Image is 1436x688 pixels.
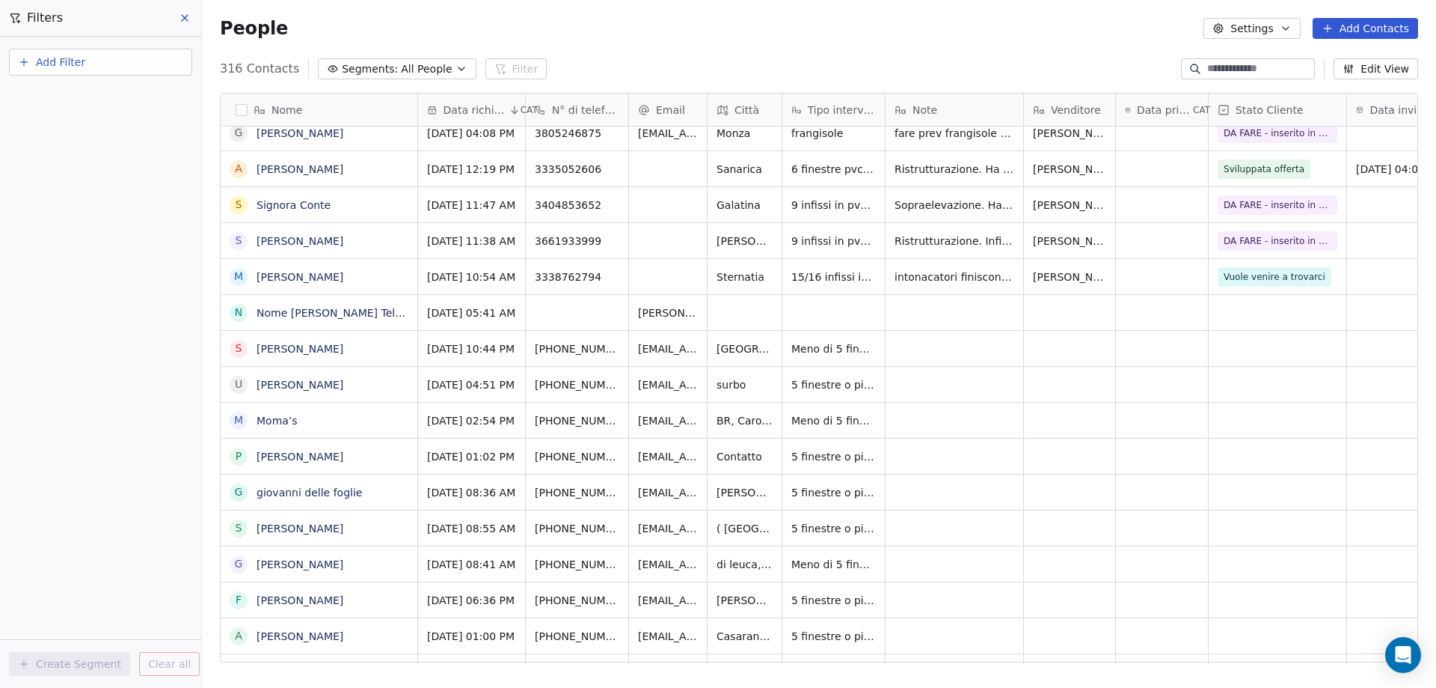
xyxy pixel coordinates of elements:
[638,485,698,500] span: [EMAIL_ADDRESS][DOMAIN_NAME]
[638,126,698,141] span: [EMAIL_ADDRESS][DOMAIN_NAME]
[257,487,362,499] a: giovanni delle foglie
[717,270,764,284] span: Sternatia
[236,233,242,249] div: S
[235,377,242,392] div: U
[1033,162,1106,177] span: [PERSON_NAME]
[427,629,515,644] span: [DATE] 01:00 PM
[257,594,343,606] a: [PERSON_NAME]
[535,629,619,644] span: [PHONE_NUMBER]
[427,270,515,284] span: [DATE] 10:54 AM
[1236,103,1304,118] span: Stato Cliente
[535,341,619,356] span: [PHONE_NUMBER]
[535,485,619,500] span: [PHONE_NUMBER]
[220,17,288,40] span: People
[1385,637,1421,673] div: Open Intercom Messenger
[791,234,876,249] span: 9 infissi in pvc o all. + zanzariere + avvolgibili
[717,449,762,464] span: Contatto
[235,484,243,500] div: g
[717,234,773,249] span: [PERSON_NAME]
[791,162,876,177] span: 6 finestre pvc bianco
[535,413,619,428] span: [PHONE_NUMBER]
[257,235,343,247] a: [PERSON_NAME]
[535,377,619,392] span: [PHONE_NUMBER]
[791,521,876,536] span: 5 finestre o più di 5
[717,521,773,536] span: ( [GEOGRAPHIC_DATA] ), [GEOGRAPHIC_DATA]
[485,58,547,79] button: Filter
[235,125,243,141] div: G
[791,377,876,392] span: 5 finestre o più di 5
[638,593,698,608] span: [EMAIL_ADDRESS][DOMAIN_NAME]
[717,485,773,500] span: [PERSON_NAME]
[717,413,773,428] span: BR, Carovigno
[1051,103,1101,118] span: Venditore
[235,161,242,177] div: A
[791,593,876,608] span: 5 finestre o più di 5
[257,127,343,139] a: [PERSON_NAME]
[257,163,343,175] a: [PERSON_NAME]
[427,377,515,392] span: [DATE] 04:51 PM
[782,94,885,126] div: Tipo intervento
[717,593,773,608] span: [PERSON_NAME]
[427,521,515,536] span: [DATE] 08:55 AM
[808,103,876,118] span: Tipo intervento
[638,341,698,356] span: [EMAIL_ADDRESS][DOMAIN_NAME]
[1224,270,1325,284] span: Vuole venire a trovarci
[535,270,601,284] span: 3338762794
[535,126,601,141] span: 3805246875
[1033,234,1106,249] span: [PERSON_NAME]
[535,593,619,608] span: [PHONE_NUMBER]
[257,271,343,283] a: [PERSON_NAME]
[444,103,506,118] span: Data richiesta
[791,341,876,356] span: Meno di 5 finestre
[257,630,343,642] a: [PERSON_NAME]
[220,60,299,78] span: 316 Contacts
[526,94,628,126] div: N° di telefono
[427,162,515,177] span: [DATE] 12:19 PM
[1116,94,1208,126] div: Data primo contattoCAT
[1334,58,1418,79] button: Edit View
[427,413,515,428] span: [DATE] 02:54 PM
[427,126,515,141] span: [DATE] 04:08 PM
[629,94,707,126] div: Email
[717,341,773,356] span: [GEOGRAPHIC_DATA]
[236,520,242,536] div: s
[1033,270,1106,284] span: [PERSON_NAME]
[638,377,698,392] span: [EMAIL_ADDRESS][PERSON_NAME][DOMAIN_NAME]
[235,628,242,644] div: A
[401,61,452,77] span: All People
[717,126,750,141] span: Monza
[1369,103,1429,118] span: Data invio offerta
[895,234,1014,249] span: Ristrutturazione. Infissi in legno già presenti. Deve ancora intestarsi casa. Vorrebbe infissi pe...
[535,162,601,177] span: 3335052606
[1224,162,1304,176] span: Sviluppata offerta
[1224,127,1331,140] span: DA FARE - inserito in cartella
[791,485,876,500] span: 5 finestre o più di 5
[257,558,343,570] a: [PERSON_NAME]
[1033,126,1106,141] span: [PERSON_NAME]
[342,61,398,77] span: Segments:
[236,448,242,464] div: P
[535,234,601,249] span: 3661933999
[535,198,601,213] span: 3404853652
[257,343,343,355] a: [PERSON_NAME]
[791,449,876,464] span: 5 finestre o più di 5
[236,197,242,213] div: S
[257,379,343,391] a: [PERSON_NAME]
[717,198,761,213] span: Galatina
[221,94,417,126] div: Nome
[895,126,1014,141] span: fare prev frangisole senza veletta - vedi mail per misure - frangisole mod. Z70 Colore 7035 o 801...
[418,94,525,126] div: Data richiestaCAT
[427,485,515,500] span: [DATE] 08:36 AM
[638,557,698,572] span: [EMAIL_ADDRESS][DOMAIN_NAME]
[1313,18,1418,39] button: Add Contacts
[1193,104,1210,116] span: CAT
[552,103,619,118] span: N° di telefono
[221,127,418,663] div: grid
[791,270,876,284] span: 15/16 infissi in pvc + avvolgibili
[234,413,243,428] div: M
[1224,198,1331,212] span: DA FARE - inserito in cartella
[257,451,343,463] a: [PERSON_NAME]
[236,341,242,356] div: S
[638,629,698,644] span: [EMAIL_ADDRESS][DOMAIN_NAME]
[895,198,1014,213] span: Sopraelevazione. Ha fatto infissi con noi nel 2012. Dice che non chiede altri preventivi perchè l...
